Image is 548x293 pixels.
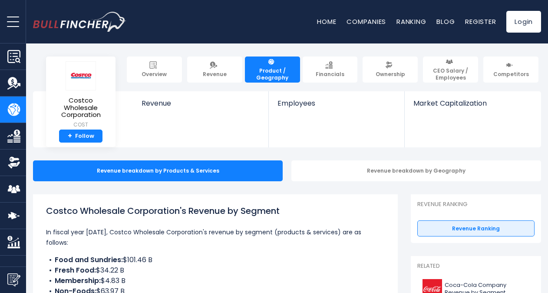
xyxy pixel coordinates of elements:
[249,67,296,81] span: Product / Geography
[245,57,300,83] a: Product / Geography
[187,57,242,83] a: Revenue
[417,263,535,270] p: Related
[269,91,404,122] a: Employees
[376,71,405,78] span: Ownership
[142,71,167,78] span: Overview
[483,57,538,83] a: Competitors
[46,227,385,248] p: In fiscal year [DATE], Costco Wholesale Corporation's revenue by segment (products & services) ar...
[303,57,358,83] a: Financials
[316,71,344,78] span: Financials
[506,11,541,33] a: Login
[317,17,336,26] a: Home
[291,160,541,181] div: Revenue breakdown by Geography
[423,57,478,83] a: CEO Salary / Employees
[59,130,102,143] a: +Follow
[55,276,101,286] b: Membership:
[33,12,126,32] img: bullfincher logo
[133,91,269,122] a: Revenue
[33,160,283,181] div: Revenue breakdown by Products & Services
[46,204,385,217] h1: Costco Wholesale Corporation's Revenue by Segment
[53,61,109,130] a: Costco Wholesale Corporation COST
[417,201,535,208] p: Revenue Ranking
[53,97,109,119] span: Costco Wholesale Corporation
[417,220,535,237] a: Revenue Ranking
[277,99,395,107] span: Employees
[493,71,529,78] span: Competitors
[347,17,386,26] a: Companies
[46,265,385,276] li: $34.22 B
[33,12,126,32] a: Go to homepage
[465,17,496,26] a: Register
[396,17,426,26] a: Ranking
[413,99,531,107] span: Market Capitalization
[127,57,182,83] a: Overview
[203,71,227,78] span: Revenue
[142,99,260,107] span: Revenue
[55,255,123,265] b: Food and Sundries:
[46,255,385,265] li: $101.46 B
[427,67,474,81] span: CEO Salary / Employees
[46,276,385,286] li: $4.83 B
[436,17,455,26] a: Blog
[363,57,418,83] a: Ownership
[68,132,72,140] strong: +
[55,265,96,275] b: Fresh Food:
[405,91,540,122] a: Market Capitalization
[7,156,20,169] img: Ownership
[53,121,109,129] small: COST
